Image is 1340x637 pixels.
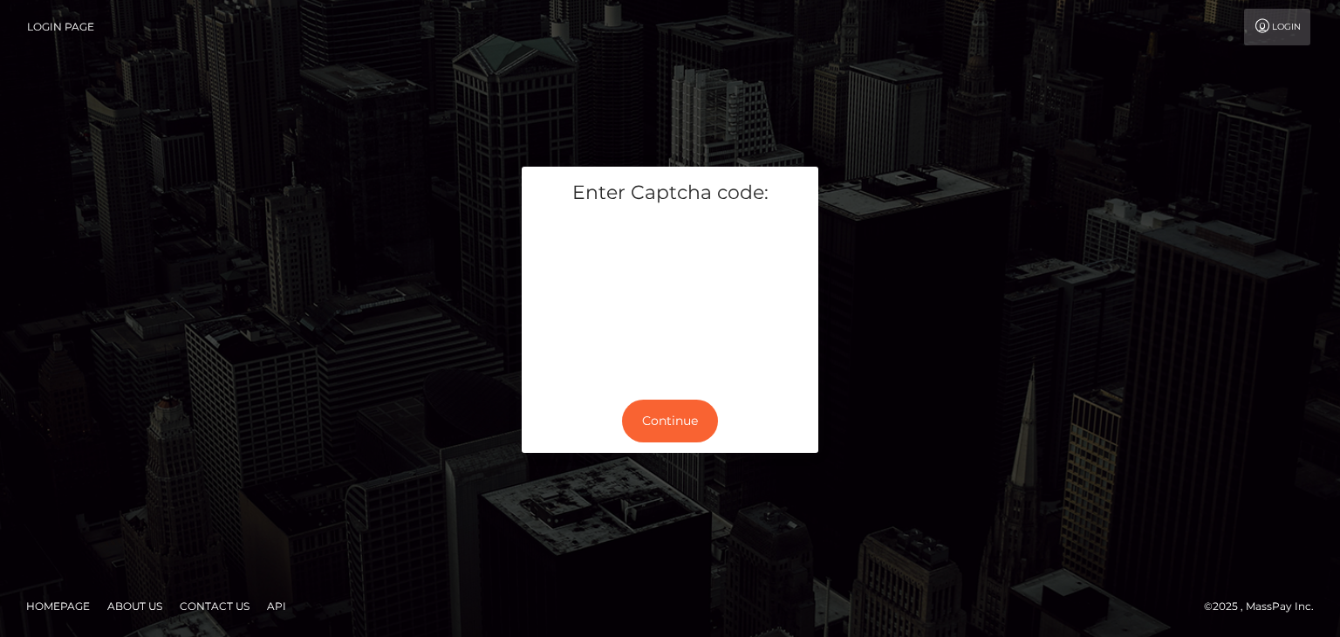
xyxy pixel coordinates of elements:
[622,400,718,442] button: Continue
[260,592,293,620] a: API
[535,220,805,375] iframe: mtcaptcha
[27,9,94,45] a: Login Page
[535,180,805,207] h5: Enter Captcha code:
[1204,597,1327,616] div: © 2025 , MassPay Inc.
[100,592,169,620] a: About Us
[173,592,256,620] a: Contact Us
[1244,9,1310,45] a: Login
[19,592,97,620] a: Homepage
